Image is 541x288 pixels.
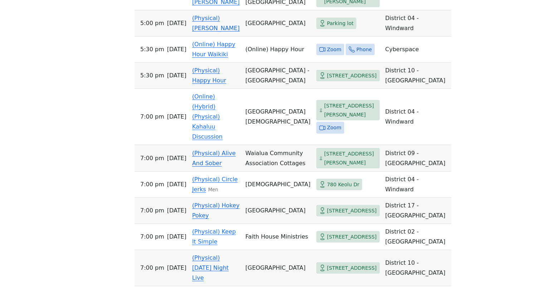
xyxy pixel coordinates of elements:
td: [GEOGRAPHIC_DATA] [243,198,313,224]
span: 7:00 PM [140,153,164,163]
td: [GEOGRAPHIC_DATA][DEMOGRAPHIC_DATA] [243,89,313,145]
td: Faith House Ministries [243,224,313,250]
a: (Physical) Circle Jerks [192,176,238,193]
a: (Online) Happy Hour Waikiki [192,41,235,58]
span: [STREET_ADDRESS][PERSON_NAME] [324,149,377,167]
a: (Online) (Hybrid) (Physical) Kahaluu Discussion [192,93,223,140]
span: 7:00 PM [140,232,164,242]
a: (Physical) Alive And Sober [192,150,236,167]
td: Cyberspace [382,37,451,63]
span: 5:00 PM [140,18,164,28]
span: [DATE] [167,153,186,163]
span: [DATE] [167,263,186,273]
a: (Physical) Happy Hour [192,67,226,84]
span: [STREET_ADDRESS][PERSON_NAME] [324,101,377,119]
td: [GEOGRAPHIC_DATA] - [GEOGRAPHIC_DATA] [243,63,313,89]
span: 5:30 PM [140,44,164,54]
span: [DATE] [167,44,186,54]
span: Phone [356,45,372,54]
td: District 10 - [GEOGRAPHIC_DATA] [382,250,451,286]
span: [STREET_ADDRESS] [327,71,377,80]
span: [STREET_ADDRESS] [327,264,377,273]
small: Men [208,187,218,192]
span: [DATE] [167,112,186,122]
span: 5:30 PM [140,71,164,81]
span: [DATE] [167,71,186,81]
span: [DATE] [167,179,186,189]
span: 780 Keolu Dr [327,180,360,189]
td: District 04 - Windward [382,10,451,37]
td: District 02 - [GEOGRAPHIC_DATA] [382,224,451,250]
span: 7:00 PM [140,206,164,216]
span: 7:00 PM [140,179,164,189]
a: (Physical) [PERSON_NAME] [192,15,240,32]
td: [DEMOGRAPHIC_DATA] [243,172,313,198]
td: Waialua Community Association Cottages [243,145,313,172]
a: (Physical) Keep It Simple [192,228,236,245]
span: Zoom [327,45,341,54]
span: 7:00 PM [140,263,164,273]
span: Parking lot [327,19,354,28]
span: [STREET_ADDRESS] [327,206,377,215]
td: District 04 - Windward [382,89,451,145]
a: (Physical) [DATE] Night Live [192,254,229,281]
span: [DATE] [167,18,186,28]
span: [STREET_ADDRESS] [327,232,377,241]
span: 7:00 PM [140,112,164,122]
span: Zoom [327,123,341,132]
td: District 10 - [GEOGRAPHIC_DATA] [382,63,451,89]
span: [DATE] [167,232,186,242]
span: [DATE] [167,206,186,216]
td: [GEOGRAPHIC_DATA] [243,250,313,286]
td: [GEOGRAPHIC_DATA] [243,10,313,37]
td: District 17 - [GEOGRAPHIC_DATA] [382,198,451,224]
a: (Physical) Hokey Pokey [192,202,239,219]
td: District 09 - [GEOGRAPHIC_DATA] [382,145,451,172]
td: (Online) Happy Hour [243,37,313,63]
td: District 04 - Windward [382,172,451,198]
